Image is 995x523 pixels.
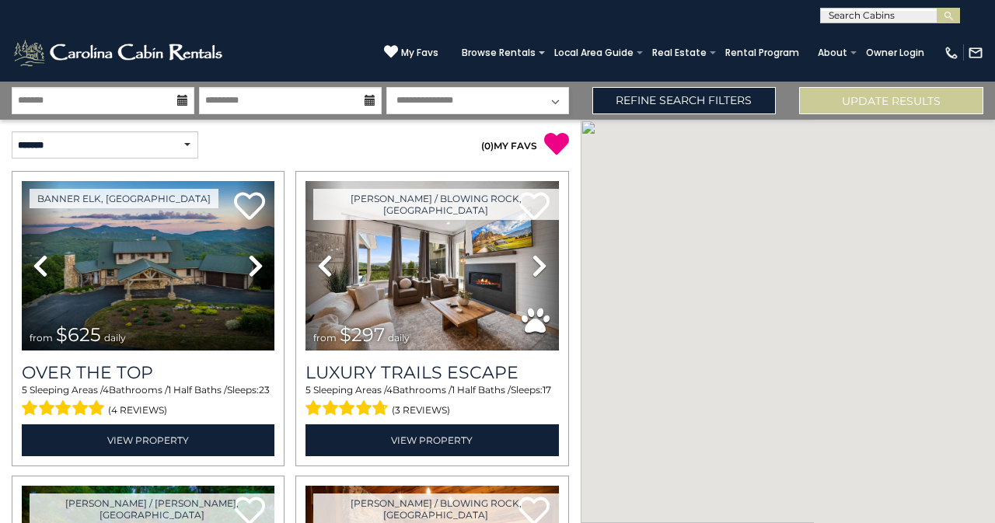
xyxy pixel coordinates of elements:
span: 1 Half Baths / [452,384,511,396]
span: daily [388,332,410,343]
span: (3 reviews) [392,400,450,420]
span: 5 [22,384,27,396]
span: 0 [484,140,491,152]
span: daily [104,332,126,343]
a: My Favs [384,44,438,61]
span: from [30,332,53,343]
span: 5 [305,384,311,396]
span: from [313,332,337,343]
img: thumbnail_168695581.jpeg [305,181,558,350]
img: thumbnail_167153549.jpeg [22,181,274,350]
span: My Favs [401,46,438,60]
a: About [810,42,855,64]
span: (4 reviews) [108,400,167,420]
img: mail-regular-white.png [968,45,983,61]
a: Add to favorites [234,190,265,224]
img: White-1-2.png [12,37,227,68]
a: [PERSON_NAME] / Blowing Rock, [GEOGRAPHIC_DATA] [313,189,558,220]
a: Browse Rentals [454,42,543,64]
div: Sleeping Areas / Bathrooms / Sleeps: [22,383,274,420]
a: Real Estate [644,42,714,64]
a: View Property [305,424,558,456]
a: Over The Top [22,362,274,383]
span: 4 [103,384,109,396]
span: 17 [543,384,551,396]
span: 23 [259,384,270,396]
a: View Property [22,424,274,456]
span: $297 [340,323,385,346]
a: Banner Elk, [GEOGRAPHIC_DATA] [30,189,218,208]
a: Local Area Guide [546,42,641,64]
a: Luxury Trails Escape [305,362,558,383]
button: Update Results [799,87,983,114]
a: Refine Search Filters [592,87,777,114]
a: Owner Login [858,42,932,64]
span: 4 [386,384,393,396]
span: $625 [56,323,101,346]
span: 1 Half Baths / [168,384,227,396]
a: (0)MY FAVS [481,140,537,152]
div: Sleeping Areas / Bathrooms / Sleeps: [305,383,558,420]
img: phone-regular-white.png [944,45,959,61]
a: Rental Program [717,42,807,64]
span: ( ) [481,140,494,152]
